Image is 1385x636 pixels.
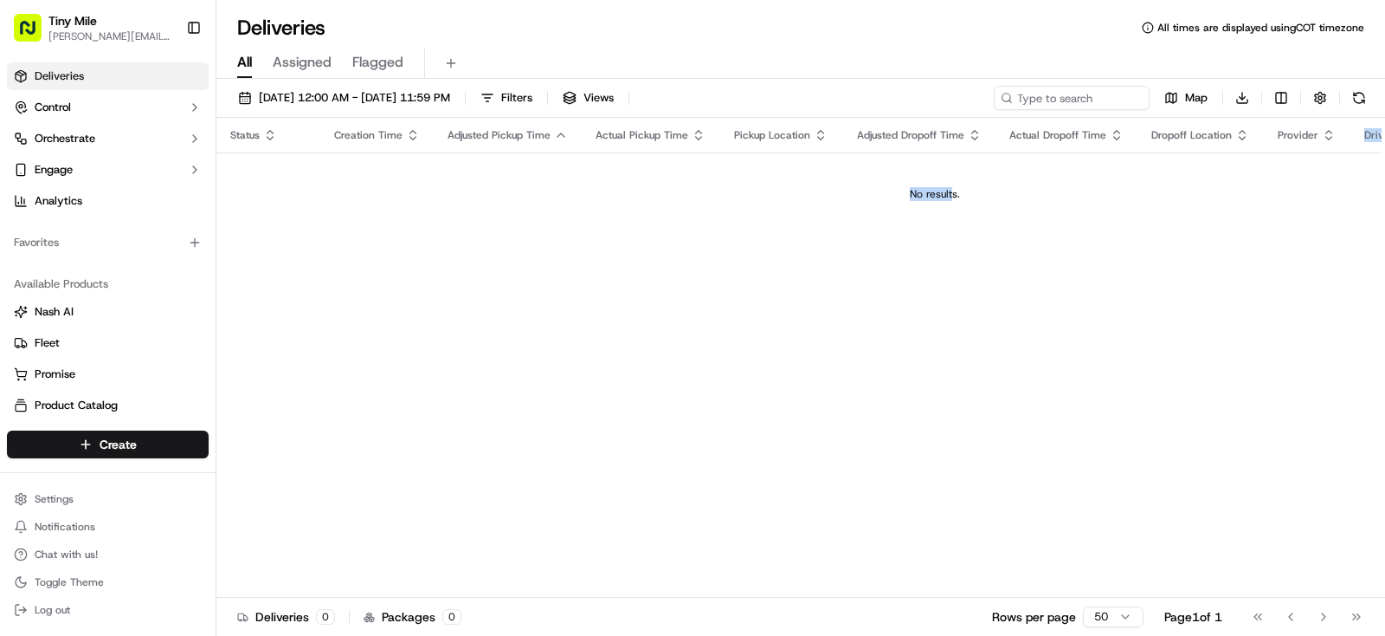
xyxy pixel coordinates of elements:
[7,329,209,357] button: Fleet
[14,367,202,382] a: Promise
[7,431,209,458] button: Create
[17,253,31,267] div: 📗
[994,86,1150,110] input: Type to search
[1157,21,1364,35] span: All times are displayed using COT timezone
[35,251,132,269] span: Knowledge Base
[35,548,98,561] span: Chat with us!
[7,125,209,153] button: Orchestrate
[294,171,315,191] button: Start new chat
[237,52,252,73] span: All
[35,603,70,617] span: Log out
[448,128,551,142] span: Adjusted Pickup Time
[7,570,209,594] button: Toggle Theme
[259,90,450,106] span: [DATE] 12:00 AM - [DATE] 11:59 PM
[17,69,315,97] p: Welcome 👋
[35,367,75,382] span: Promise
[122,293,209,307] a: Powered byPylon
[1347,86,1371,110] button: Refresh
[1156,86,1215,110] button: Map
[35,304,74,320] span: Nash AI
[35,398,118,413] span: Product Catalog
[17,165,48,197] img: 1736555255976-a54dd68f-1ca7-489b-9aae-adbdc363a1c4
[35,100,71,115] span: Control
[7,62,209,90] a: Deliveries
[59,165,284,183] div: Start new chat
[596,128,688,142] span: Actual Pickup Time
[857,128,964,142] span: Adjusted Dropoff Time
[7,94,209,121] button: Control
[10,244,139,276] a: 📗Knowledge Base
[992,608,1076,626] p: Rows per page
[35,335,60,351] span: Fleet
[35,575,104,589] span: Toggle Theme
[17,17,52,52] img: Nash
[7,156,209,184] button: Engage
[555,86,622,110] button: Views
[164,251,278,269] span: API Documentation
[7,598,209,622] button: Log out
[35,131,95,146] span: Orchestrate
[48,29,172,43] button: [PERSON_NAME][EMAIL_ADDRESS]
[734,128,810,142] span: Pickup Location
[1151,128,1232,142] span: Dropoff Location
[35,492,74,506] span: Settings
[583,90,614,106] span: Views
[230,128,260,142] span: Status
[1164,608,1222,626] div: Page 1 of 1
[146,253,160,267] div: 💻
[473,86,540,110] button: Filters
[7,7,179,49] button: Tiny Mile[PERSON_NAME][EMAIL_ADDRESS]
[35,520,95,534] span: Notifications
[14,335,202,351] a: Fleet
[35,162,73,178] span: Engage
[7,542,209,567] button: Chat with us!
[1009,128,1106,142] span: Actual Dropoff Time
[172,294,209,307] span: Pylon
[100,436,137,453] span: Create
[14,398,202,413] a: Product Catalog
[7,392,209,419] button: Product Catalog
[237,608,335,626] div: Deliveries
[59,183,219,197] div: We're available if you need us!
[273,52,332,73] span: Assigned
[35,68,84,84] span: Deliveries
[7,487,209,511] button: Settings
[48,12,97,29] button: Tiny Mile
[230,86,458,110] button: [DATE] 12:00 AM - [DATE] 11:59 PM
[1278,128,1318,142] span: Provider
[237,14,325,42] h1: Deliveries
[139,244,285,276] a: 💻API Documentation
[7,270,209,298] div: Available Products
[316,609,335,625] div: 0
[352,52,403,73] span: Flagged
[1185,90,1208,106] span: Map
[7,187,209,215] a: Analytics
[7,229,209,256] div: Favorites
[35,193,82,209] span: Analytics
[501,90,532,106] span: Filters
[7,360,209,388] button: Promise
[45,112,312,130] input: Got a question? Start typing here...
[14,304,202,320] a: Nash AI
[442,609,461,625] div: 0
[334,128,403,142] span: Creation Time
[7,515,209,539] button: Notifications
[364,608,461,626] div: Packages
[7,298,209,326] button: Nash AI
